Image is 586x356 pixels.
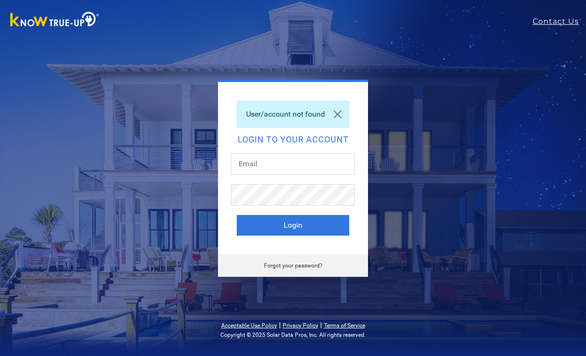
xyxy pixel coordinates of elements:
[283,322,318,329] a: Privacy Policy
[320,320,322,329] span: |
[237,101,349,128] div: User/account not found
[324,322,365,329] a: Terms of Service
[264,262,323,269] a: Forgot your password?
[533,16,586,27] a: Contact Us
[326,101,349,127] a: Close
[237,215,349,236] button: Login
[6,10,104,31] img: Know True-Up
[221,322,277,329] a: Acceptable Use Policy
[231,153,355,175] input: Email
[237,135,349,144] h2: Login to your account
[279,320,281,329] span: |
